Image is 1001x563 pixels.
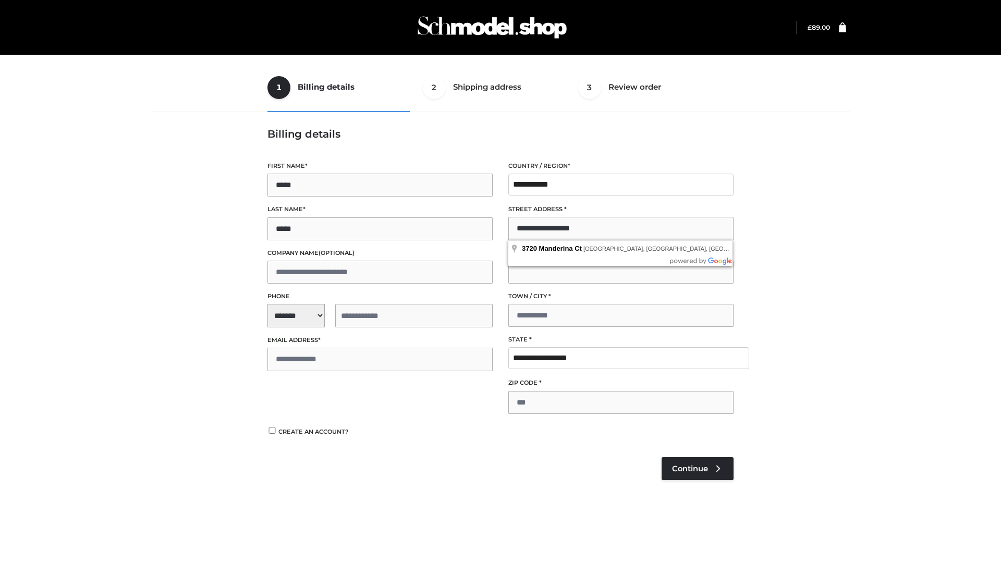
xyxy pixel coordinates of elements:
[319,249,355,256] span: (optional)
[267,204,493,214] label: Last name
[808,23,812,31] span: £
[508,335,734,345] label: State
[672,464,708,473] span: Continue
[414,7,570,48] img: Schmodel Admin 964
[508,204,734,214] label: Street address
[808,23,830,31] a: £89.00
[278,428,349,435] span: Create an account?
[508,291,734,301] label: Town / City
[267,335,493,345] label: Email address
[508,378,734,388] label: ZIP Code
[583,246,769,252] span: [GEOGRAPHIC_DATA], [GEOGRAPHIC_DATA], [GEOGRAPHIC_DATA]
[808,23,830,31] bdi: 89.00
[267,291,493,301] label: Phone
[267,128,734,140] h3: Billing details
[662,457,734,480] a: Continue
[508,161,734,171] label: Country / Region
[267,248,493,258] label: Company name
[267,427,277,434] input: Create an account?
[539,244,582,252] span: Manderina Ct
[522,244,537,252] span: 3720
[267,161,493,171] label: First name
